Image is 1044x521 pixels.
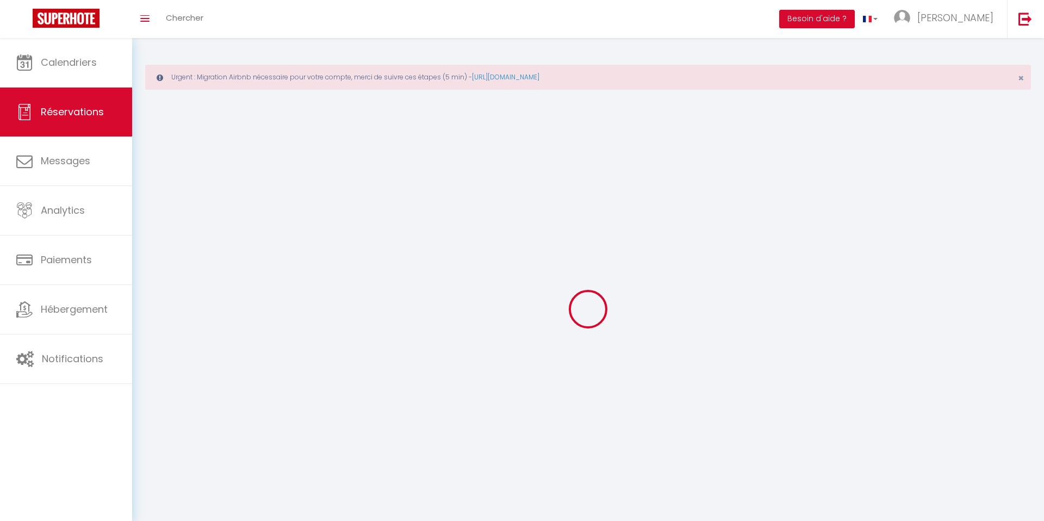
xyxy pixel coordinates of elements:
span: Calendriers [41,55,97,69]
a: [URL][DOMAIN_NAME] [472,72,539,82]
span: [PERSON_NAME] [917,11,993,24]
span: Notifications [42,352,103,365]
iframe: LiveChat chat widget [998,475,1044,521]
div: Urgent : Migration Airbnb nécessaire pour votre compte, merci de suivre ces étapes (5 min) - [145,65,1031,90]
button: Besoin d'aide ? [779,10,855,28]
span: Hébergement [41,302,108,316]
span: Analytics [41,203,85,217]
img: ... [894,10,910,26]
span: × [1018,71,1024,85]
span: Messages [41,154,90,168]
img: Super Booking [33,9,100,28]
img: logout [1018,12,1032,26]
span: Paiements [41,253,92,266]
span: Chercher [166,12,203,23]
button: Close [1018,73,1024,83]
span: Réservations [41,105,104,119]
